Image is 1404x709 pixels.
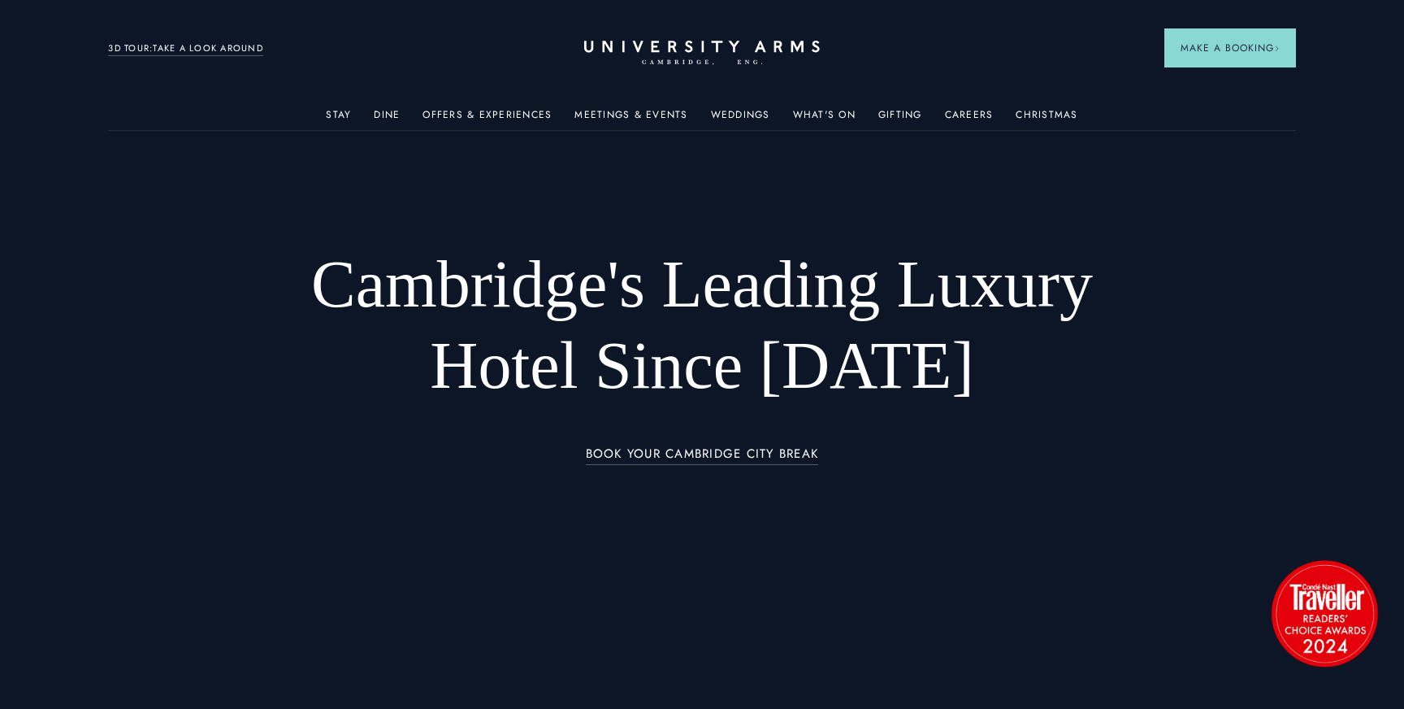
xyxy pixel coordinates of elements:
[793,109,856,130] a: What's On
[584,41,820,66] a: Home
[586,447,819,466] a: BOOK YOUR CAMBRIDGE CITY BREAK
[945,109,994,130] a: Careers
[1274,46,1280,51] img: Arrow icon
[1263,552,1385,674] img: image-2524eff8f0c5d55edbf694693304c4387916dea5-1501x1501-png
[574,109,687,130] a: Meetings & Events
[1164,28,1296,67] button: Make a BookingArrow icon
[108,41,263,56] a: 3D TOUR:TAKE A LOOK AROUND
[711,109,770,130] a: Weddings
[1181,41,1280,55] span: Make a Booking
[878,109,922,130] a: Gifting
[422,109,552,130] a: Offers & Experiences
[1016,109,1077,130] a: Christmas
[269,244,1136,407] h1: Cambridge's Leading Luxury Hotel Since [DATE]
[326,109,351,130] a: Stay
[374,109,400,130] a: Dine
